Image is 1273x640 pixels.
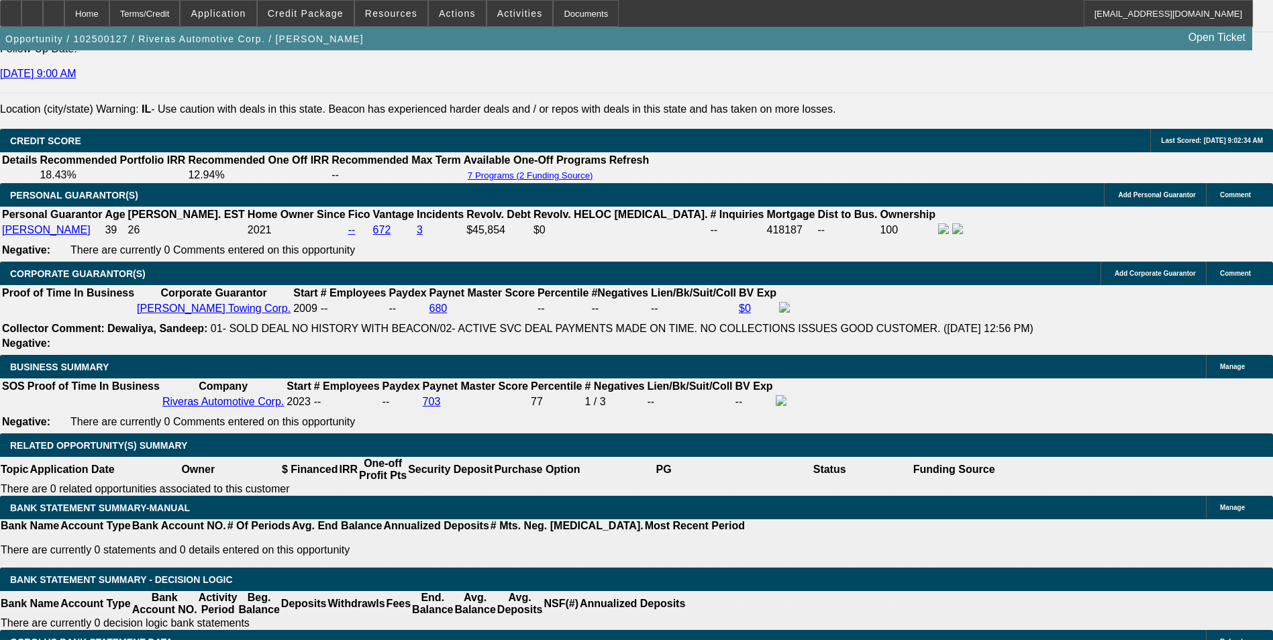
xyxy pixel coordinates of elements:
b: Lien/Bk/Suit/Coll [651,287,736,299]
th: Activity Period [198,591,238,617]
span: Add Corporate Guarantor [1115,270,1196,277]
th: IRR [338,457,358,482]
b: BV Exp [739,287,776,299]
th: Withdrawls [327,591,385,617]
b: Paynet Master Score [429,287,535,299]
a: Open Ticket [1183,26,1251,49]
span: BANK STATEMENT SUMMARY-MANUAL [10,502,190,513]
b: # Inquiries [710,209,764,220]
b: Ownership [880,209,935,220]
span: Comment [1220,270,1251,277]
b: Lien/Bk/Suit/Coll [647,380,732,392]
th: # Mts. Neg. [MEDICAL_DATA]. [490,519,644,533]
div: -- [538,303,589,315]
span: Opportunity / 102500127 / Riveras Automotive Corp. / [PERSON_NAME] [5,34,364,44]
a: 672 [373,224,391,235]
td: -- [817,223,878,237]
span: Comment [1220,191,1251,199]
img: facebook-icon.png [776,395,786,406]
span: 2021 [248,224,272,235]
td: 12.94% [187,168,329,182]
td: $45,854 [466,223,531,237]
span: There are currently 0 Comments entered on this opportunity [70,244,355,256]
td: -- [650,301,737,316]
th: Deposits [281,591,327,617]
td: -- [382,394,421,409]
span: Add Personal Guarantor [1118,191,1196,199]
th: Most Recent Period [644,519,746,533]
th: Funding Source [913,457,996,482]
span: Manage [1220,504,1245,511]
td: -- [388,301,427,316]
th: $ Financed [281,457,339,482]
th: Recommended Max Term [331,154,462,167]
th: Fees [386,591,411,617]
label: - Use caution with deals in this state. Beacon has experienced harder deals and / or repos with d... [142,103,835,115]
th: Account Type [60,591,132,617]
td: -- [646,394,733,409]
img: linkedin-icon.png [952,223,963,234]
th: Avg. End Balance [291,519,383,533]
b: Paynet Master Score [423,380,528,392]
b: Corporate Guarantor [161,287,267,299]
th: Bank Account NO. [132,519,227,533]
td: 2023 [286,394,311,409]
b: Dewaliya, Sandeep: [107,323,207,334]
b: # Employees [314,380,380,392]
th: # Of Periods [227,519,291,533]
span: 01- SOLD DEAL NO HISTORY WITH BEACON/02- ACTIVE SVC DEAL PAYMENTS MADE ON TIME. NO COLLECTIONS IS... [211,323,1033,334]
th: Recommended Portfolio IRR [39,154,186,167]
td: 2009 [293,301,318,316]
b: Negative: [2,416,50,427]
button: Actions [429,1,486,26]
a: [PERSON_NAME] [2,224,91,235]
td: 100 [879,223,936,237]
span: CORPORATE GUARANTOR(S) [10,268,146,279]
th: Beg. Balance [238,591,280,617]
b: Home Owner Since [248,209,346,220]
th: Proof of Time In Business [1,286,135,300]
th: Owner [115,457,281,482]
span: Credit Package [268,8,344,19]
b: Dist to Bus. [818,209,878,220]
td: -- [709,223,764,237]
span: Resources [365,8,417,19]
img: facebook-icon.png [938,223,949,234]
b: Fico [348,209,370,220]
button: 7 Programs (2 Funding Source) [464,170,597,181]
th: Purchase Option [493,457,580,482]
a: $0 [739,303,751,314]
th: Account Type [60,519,132,533]
span: -- [314,396,321,407]
img: facebook-icon.png [779,302,790,313]
a: 680 [429,303,448,314]
span: PERSONAL GUARANTOR(S) [10,190,138,201]
span: Application [191,8,246,19]
div: -- [591,303,648,315]
b: Start [287,380,311,392]
td: $0 [533,223,709,237]
b: Company [199,380,248,392]
th: Available One-Off Programs [463,154,607,167]
td: 26 [128,223,246,237]
td: 418187 [766,223,816,237]
b: BV Exp [735,380,773,392]
b: Mortgage [767,209,815,220]
a: Riveras Automotive Corp. [162,396,284,407]
button: Activities [487,1,553,26]
b: Percentile [531,380,582,392]
b: Age [105,209,125,220]
span: RELATED OPPORTUNITY(S) SUMMARY [10,440,187,451]
b: [PERSON_NAME]. EST [128,209,245,220]
td: -- [331,168,462,182]
a: 703 [423,396,441,407]
b: Negative: [2,337,50,349]
th: Security Deposit [407,457,493,482]
b: Paydex [389,287,426,299]
a: 3 [417,224,423,235]
th: Proof of Time In Business [27,380,160,393]
span: There are currently 0 Comments entered on this opportunity [70,416,355,427]
b: Personal Guarantor [2,209,102,220]
b: Vantage [373,209,414,220]
b: Revolv. Debt [466,209,531,220]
